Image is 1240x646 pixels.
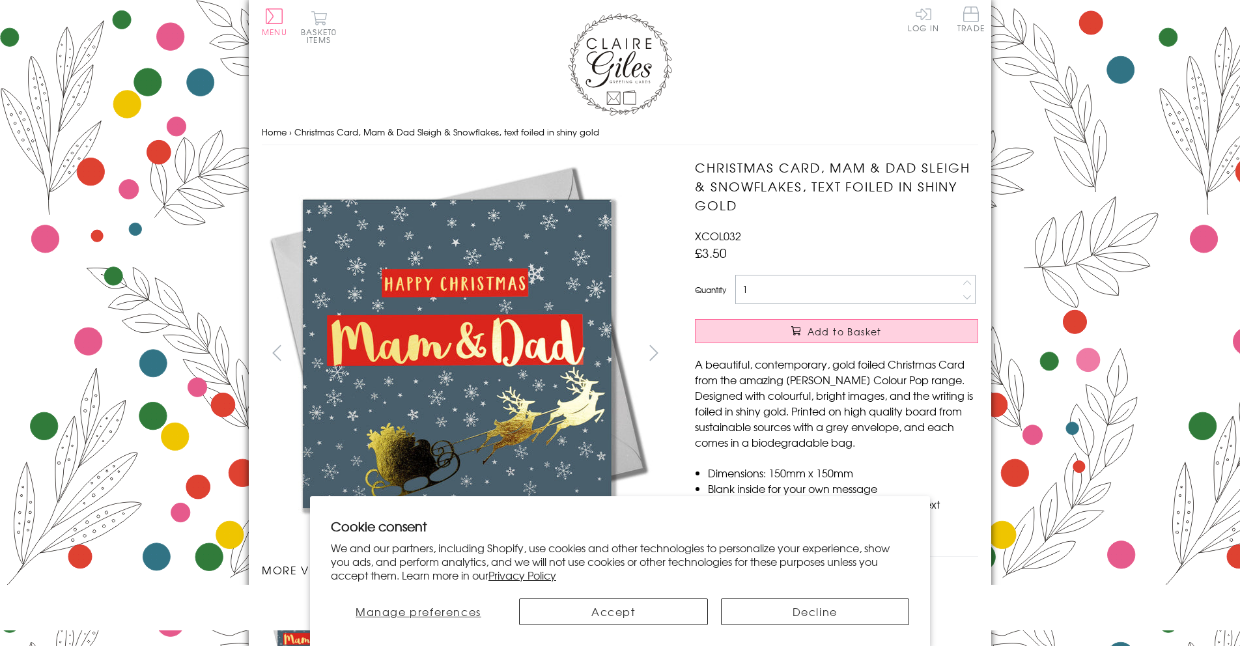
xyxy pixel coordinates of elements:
[262,26,287,38] span: Menu
[695,356,978,450] p: A beautiful, contemporary, gold foiled Christmas Card from the amazing [PERSON_NAME] Colour Pop r...
[708,481,978,496] li: Blank inside for your own message
[695,158,978,214] h1: Christmas Card, Mam & Dad Sleigh & Snowflakes, text foiled in shiny gold
[262,562,669,578] h3: More views
[708,465,978,481] li: Dimensions: 150mm x 150mm
[519,598,708,625] button: Accept
[307,26,337,46] span: 0 items
[262,338,291,367] button: prev
[695,319,978,343] button: Add to Basket
[294,126,599,138] span: Christmas Card, Mam & Dad Sleigh & Snowflakes, text foiled in shiny gold
[331,541,909,582] p: We and our partners, including Shopify, use cookies and other technologies to personalize your ex...
[908,7,939,32] a: Log In
[331,598,506,625] button: Manage preferences
[356,604,481,619] span: Manage preferences
[262,8,287,36] button: Menu
[488,567,556,583] a: Privacy Policy
[289,126,292,138] span: ›
[331,517,909,535] h2: Cookie consent
[695,244,727,262] span: £3.50
[957,7,985,32] span: Trade
[669,158,1060,549] img: Christmas Card, Mam & Dad Sleigh & Snowflakes, text foiled in shiny gold
[695,228,741,244] span: XCOL032
[640,338,669,367] button: next
[957,7,985,35] a: Trade
[262,126,287,138] a: Home
[721,598,910,625] button: Decline
[262,119,978,146] nav: breadcrumbs
[262,158,653,549] img: Christmas Card, Mam & Dad Sleigh & Snowflakes, text foiled in shiny gold
[808,325,882,338] span: Add to Basket
[695,284,726,296] label: Quantity
[301,10,337,44] button: Basket0 items
[568,13,672,116] img: Claire Giles Greetings Cards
